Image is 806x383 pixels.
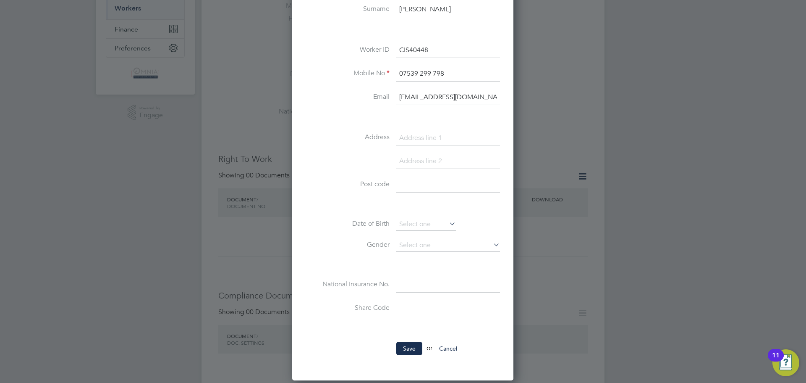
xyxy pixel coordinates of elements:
[306,280,390,289] label: National Insurance No.
[306,69,390,78] label: Mobile No
[306,133,390,142] label: Address
[396,131,500,146] input: Address line 1
[306,342,500,364] li: or
[306,240,390,249] label: Gender
[306,219,390,228] label: Date of Birth
[306,5,390,13] label: Surname
[396,154,500,169] input: Address line 2
[306,92,390,101] label: Email
[432,342,464,355] button: Cancel
[306,304,390,312] label: Share Code
[306,45,390,54] label: Worker ID
[772,355,780,366] div: 11
[396,218,456,231] input: Select one
[396,239,500,252] input: Select one
[396,342,422,355] button: Save
[306,180,390,189] label: Post code
[772,349,799,376] button: Open Resource Center, 11 new notifications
